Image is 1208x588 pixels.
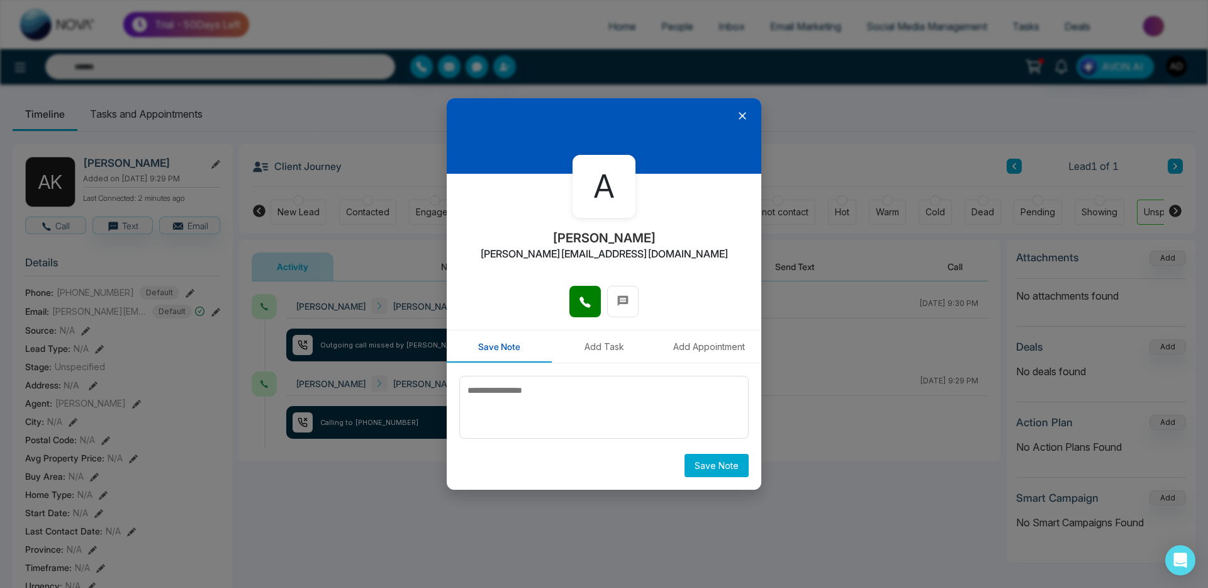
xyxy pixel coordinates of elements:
button: Add Appointment [656,331,761,363]
button: Add Task [552,331,657,363]
h2: [PERSON_NAME][EMAIL_ADDRESS][DOMAIN_NAME] [480,248,729,260]
div: Open Intercom Messenger [1165,545,1195,575]
button: Save Note [447,331,552,363]
h2: [PERSON_NAME] [552,230,656,246]
button: Save Note [685,454,749,477]
span: A [594,163,614,210]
